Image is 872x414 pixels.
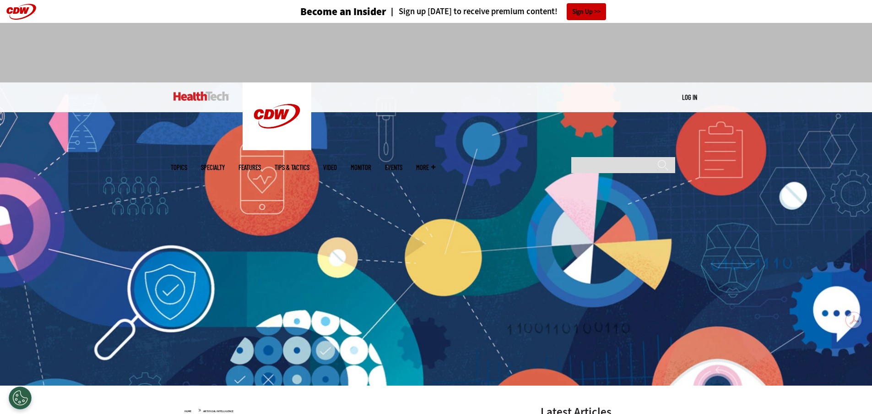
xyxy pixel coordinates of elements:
[386,7,558,16] a: Sign up [DATE] to receive premium content!
[173,92,229,101] img: Home
[184,406,517,414] div: »
[567,3,606,20] a: Sign Up
[171,164,187,171] span: Topics
[300,6,386,17] h3: Become an Insider
[682,93,697,102] div: User menu
[184,409,191,413] a: Home
[275,164,309,171] a: Tips & Tactics
[243,82,311,150] img: Home
[266,6,386,17] a: Become an Insider
[9,387,32,409] div: Cookies Settings
[243,143,311,153] a: CDW
[238,164,261,171] a: Features
[323,164,337,171] a: Video
[416,164,435,171] span: More
[203,409,233,413] a: Artificial Intelligence
[9,387,32,409] button: Open Preferences
[385,164,402,171] a: Events
[270,32,603,73] iframe: advertisement
[682,93,697,101] a: Log in
[351,164,371,171] a: MonITor
[201,164,225,171] span: Specialty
